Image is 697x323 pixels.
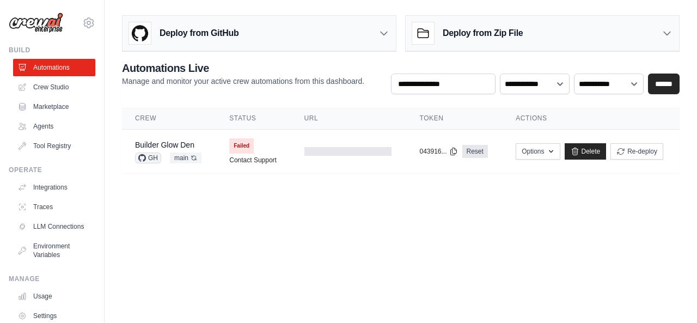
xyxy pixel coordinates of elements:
div: Build [9,46,95,54]
a: Marketplace [13,98,95,115]
h2: Automations Live [122,60,364,76]
div: Manage [9,275,95,283]
th: Status [216,107,291,130]
p: Manage and monitor your active crew automations from this dashboard. [122,76,364,87]
h3: Deploy from GitHub [160,27,239,40]
a: Reset [462,145,488,158]
h3: Deploy from Zip File [443,27,523,40]
a: Delete [565,143,607,160]
a: Contact Support [229,156,277,164]
th: Actions [503,107,680,130]
a: Environment Variables [13,237,95,264]
a: Tool Registry [13,137,95,155]
img: GitHub Logo [129,22,151,44]
a: Traces [13,198,95,216]
button: Re-deploy [610,143,663,160]
div: Operate [9,166,95,174]
span: GH [135,153,161,163]
a: Integrations [13,179,95,196]
th: URL [291,107,407,130]
a: LLM Connections [13,218,95,235]
a: Crew Studio [13,78,95,96]
a: Agents [13,118,95,135]
span: Failed [229,138,254,154]
th: Token [406,107,503,130]
th: Crew [122,107,216,130]
span: main [170,153,201,163]
a: Builder Glow Den [135,141,194,149]
img: Logo [9,13,63,33]
button: Options [516,143,560,160]
a: Usage [13,288,95,305]
button: 043916... [419,147,457,156]
a: Automations [13,59,95,76]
